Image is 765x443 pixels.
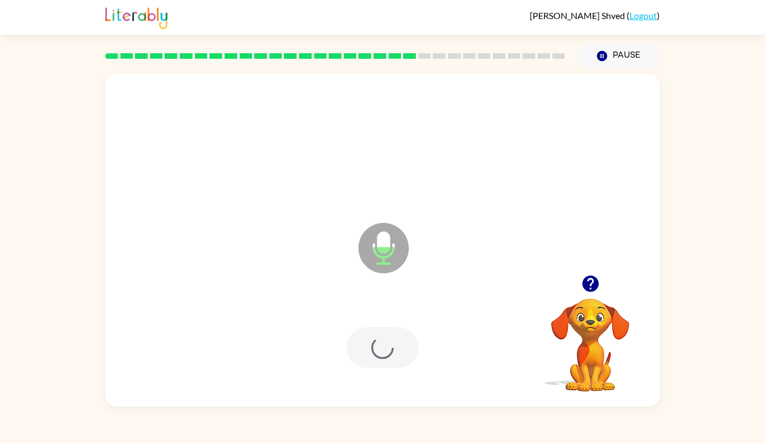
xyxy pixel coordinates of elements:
[534,281,646,393] video: Your browser must support playing .mp4 files to use Literably. Please try using another browser.
[629,10,657,21] a: Logout
[530,10,627,21] span: [PERSON_NAME] Shved
[105,4,167,29] img: Literably
[579,43,660,69] button: Pause
[530,10,660,21] div: ( )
